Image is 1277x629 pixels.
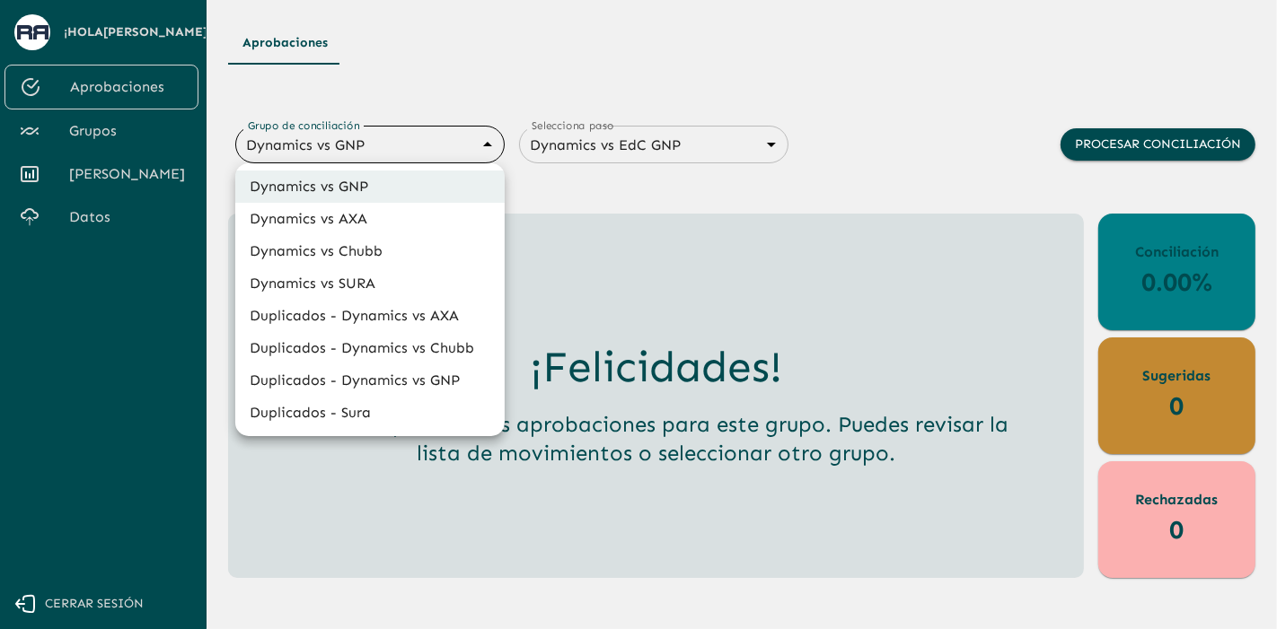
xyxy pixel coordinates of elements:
[235,235,505,267] li: Dynamics vs Chubb
[235,332,505,364] li: Duplicados - Dynamics vs Chubb
[235,170,505,203] li: Dynamics vs GNP
[235,203,505,235] li: Dynamics vs AXA
[235,364,505,397] li: Duplicados - Dynamics vs GNP
[235,300,505,332] li: Duplicados - Dynamics vs AXA
[235,267,505,300] li: Dynamics vs SURA
[235,397,505,429] li: Duplicados - Sura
